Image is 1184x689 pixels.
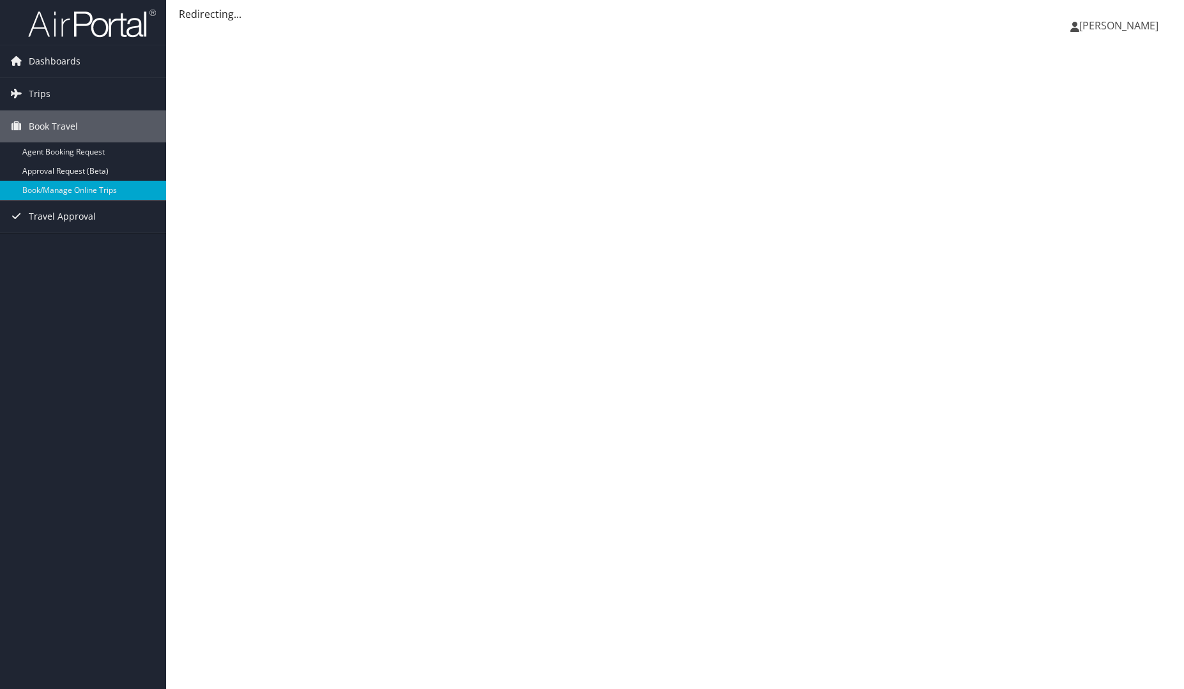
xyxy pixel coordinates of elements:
[29,78,50,110] span: Trips
[28,8,156,38] img: airportal-logo.png
[29,201,96,232] span: Travel Approval
[1070,6,1171,45] a: [PERSON_NAME]
[29,45,80,77] span: Dashboards
[29,110,78,142] span: Book Travel
[1079,19,1158,33] span: [PERSON_NAME]
[179,6,1171,22] div: Redirecting...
